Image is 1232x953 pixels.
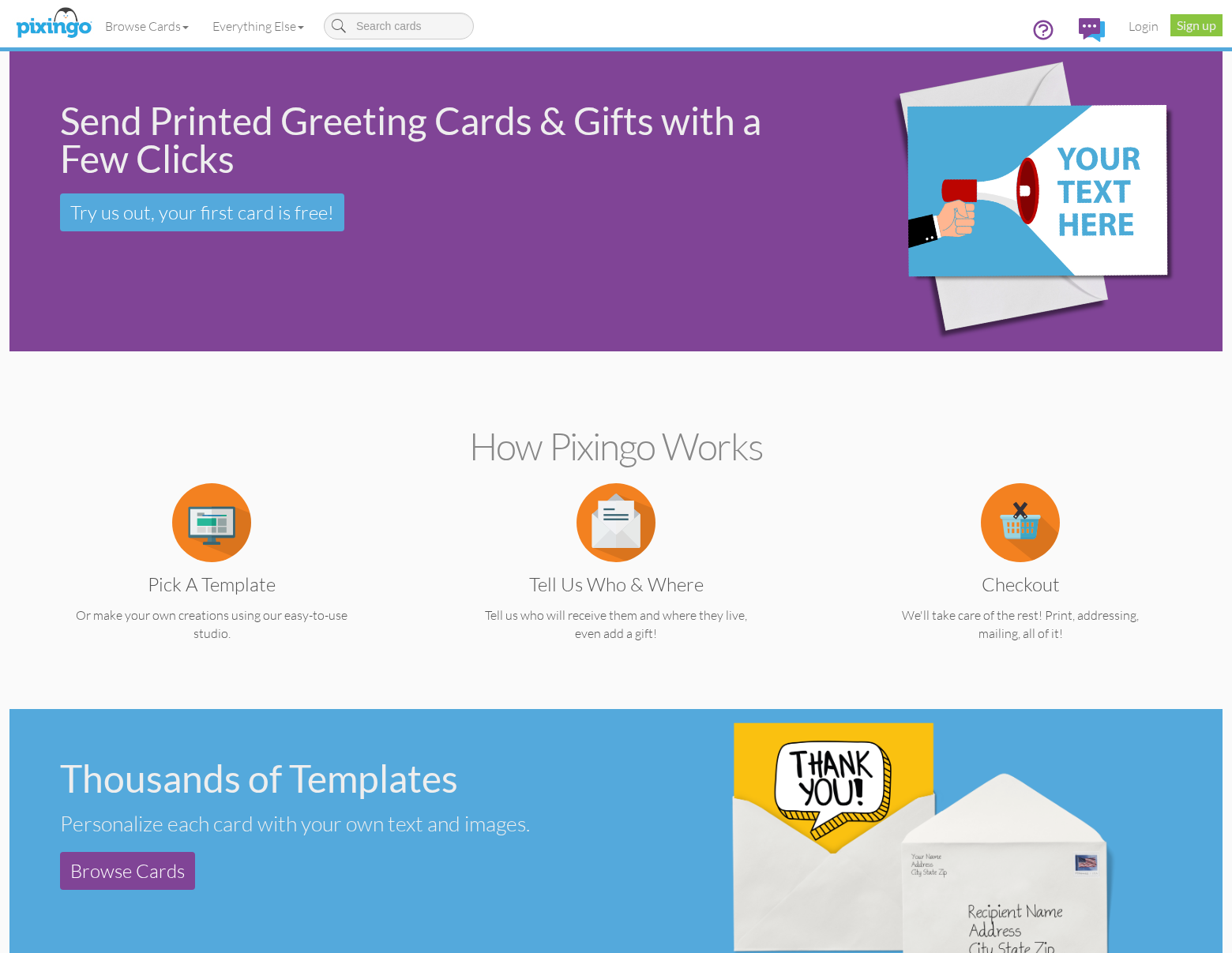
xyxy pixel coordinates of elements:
div: Thousands of Templates [60,760,603,797]
img: item.alt [172,483,251,562]
input: Search cards [324,13,474,39]
img: pixingo logo [12,4,96,43]
img: eb544e90-0942-4412-bfe0-c610d3f4da7c.png [831,29,1212,374]
img: item.alt [577,483,655,562]
h3: Pick a Template [52,574,371,595]
img: item.alt [981,483,1060,562]
h3: Tell us Who & Where [456,574,776,595]
span: Try us out, your first card is free! [70,201,334,224]
p: We'll take care of the rest! Print, addressing, mailing, all of it! [849,606,1192,643]
a: Browse Cards [93,6,201,46]
p: Tell us who will receive them and where they live, even add a gift! [445,606,787,643]
a: Everything Else [201,6,316,46]
a: Sign up [1170,14,1223,36]
h2: How Pixingo works [37,426,1195,467]
a: Tell us Who & Where Tell us who will receive them and where they live, even add a gift! [445,513,787,643]
p: Or make your own creations using our easy-to-use studio. [40,606,383,643]
div: Personalize each card with your own text and images. [60,810,603,836]
a: Try us out, your first card is free! [60,193,344,231]
a: Browse Cards [60,852,195,890]
a: Checkout We'll take care of the rest! Print, addressing, mailing, all of it! [849,513,1192,643]
h3: Checkout [861,574,1180,595]
a: Login [1117,6,1170,46]
div: Send Printed Greeting Cards & Gifts with a Few Clicks [60,102,806,178]
img: comments.svg [1079,18,1105,42]
iframe: Chat [1231,952,1232,953]
a: Pick a Template Or make your own creations using our easy-to-use studio. [40,513,383,643]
